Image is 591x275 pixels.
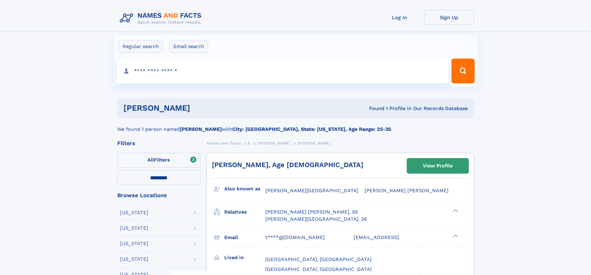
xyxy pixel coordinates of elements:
[224,184,265,194] h3: Also known as
[407,158,468,173] a: View Profile
[212,161,363,169] a: [PERSON_NAME], Age [DEMOGRAPHIC_DATA]
[224,207,265,217] h3: Relatives
[354,234,399,240] span: [EMAIL_ADDRESS]
[119,40,163,53] label: Regular search
[451,209,459,213] div: ❯
[424,10,474,25] a: Sign Up
[117,140,200,146] div: Filters
[280,105,468,112] div: Found 1 Profile In Our Records Database
[232,126,391,132] b: City: [GEOGRAPHIC_DATA], State: [US_STATE], Age Range: 25-35
[120,210,148,215] div: [US_STATE]
[224,252,265,263] h3: Lived in
[180,126,222,132] b: [PERSON_NAME]
[265,188,358,193] span: [PERSON_NAME][GEOGRAPHIC_DATA]
[423,159,453,173] div: View Profile
[248,141,250,145] span: S
[451,234,459,238] div: ❯
[257,139,290,147] a: [PERSON_NAME]
[248,139,250,147] a: S
[117,193,200,198] div: Browse Locations
[120,257,148,262] div: [US_STATE]
[169,40,208,53] label: Email search
[117,59,449,83] input: search input
[365,188,449,193] span: [PERSON_NAME] [PERSON_NAME]
[298,141,331,145] span: [PERSON_NAME]
[117,10,207,27] img: Logo Names and Facts
[224,232,265,243] h3: Email
[120,241,148,246] div: [US_STATE]
[265,216,367,223] a: [PERSON_NAME][GEOGRAPHIC_DATA], 26
[451,59,474,83] button: Search Button
[265,209,358,215] a: [PERSON_NAME] [PERSON_NAME], 56
[265,256,372,262] span: [GEOGRAPHIC_DATA], [GEOGRAPHIC_DATA]
[257,141,290,145] span: [PERSON_NAME]
[120,226,148,231] div: [US_STATE]
[265,266,372,272] span: [GEOGRAPHIC_DATA], [GEOGRAPHIC_DATA]
[207,139,241,147] a: Names and Facts
[147,157,154,163] span: All
[123,104,280,112] h1: [PERSON_NAME]
[117,153,200,168] label: Filters
[117,118,474,133] div: We found 1 person named with .
[375,10,424,25] a: Log In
